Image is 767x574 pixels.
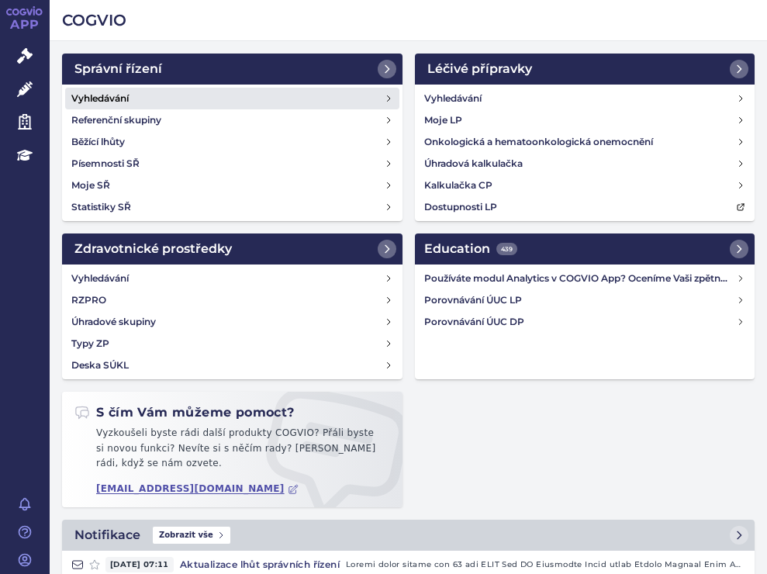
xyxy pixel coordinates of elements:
a: Moje LP [418,109,752,131]
a: Statistiky SŘ [65,196,399,218]
h4: RZPRO [71,292,106,308]
h2: COGVIO [62,9,755,31]
p: Loremi dolor sitame con 63 adi ELIT Sed DO Eiusmodte Incid utlab Etdolo Magnaal Enim ADMIN246576/... [346,557,745,572]
span: Zobrazit vše [153,527,230,544]
h4: Úhradová kalkulačka [424,156,523,171]
a: Referenční skupiny [65,109,399,131]
h4: Porovnávání ÚUC LP [424,292,737,308]
h2: S čím Vám můžeme pomoct? [74,404,295,421]
a: Dostupnosti LP [418,196,752,218]
a: Úhradové skupiny [65,311,399,333]
h4: Dostupnosti LP [424,199,497,215]
h4: Onkologická a hematoonkologická onemocnění [424,134,653,150]
h2: Notifikace [74,526,140,545]
h4: Typy ZP [71,336,109,351]
a: Moje SŘ [65,175,399,196]
a: Porovnávání ÚUC DP [418,311,752,333]
h4: Deska SÚKL [71,358,129,373]
a: Deska SÚKL [65,354,399,376]
h4: Vyhledávání [424,91,482,106]
a: Léčivé přípravky [415,54,755,85]
a: Zdravotnické prostředky [62,233,403,265]
a: Kalkulačka CP [418,175,752,196]
h4: Vyhledávání [71,91,129,106]
a: [EMAIL_ADDRESS][DOMAIN_NAME] [96,483,299,495]
a: Typy ZP [65,333,399,354]
h4: Aktualizace lhůt správních řízení [174,557,346,572]
a: Písemnosti SŘ [65,153,399,175]
h2: Education [424,240,517,258]
span: [DATE] 07:11 [105,557,174,572]
h4: Běžící lhůty [71,134,125,150]
span: 439 [496,243,517,255]
h4: Porovnávání ÚUC DP [424,314,737,330]
a: Používáte modul Analytics v COGVIO App? Oceníme Vaši zpětnou vazbu! [418,268,752,289]
h4: Písemnosti SŘ [71,156,140,171]
a: Úhradová kalkulačka [418,153,752,175]
a: Vyhledávání [65,268,399,289]
a: Education439 [415,233,755,265]
h2: Léčivé přípravky [427,60,532,78]
h4: Moje LP [424,112,462,128]
a: Vyhledávání [418,88,752,109]
h4: Statistiky SŘ [71,199,131,215]
h2: Správní řízení [74,60,162,78]
h2: Zdravotnické prostředky [74,240,232,258]
a: Běžící lhůty [65,131,399,153]
p: Vyzkoušeli byste rádi další produkty COGVIO? Přáli byste si novou funkci? Nevíte si s něčím rady?... [74,426,390,478]
a: Porovnávání ÚUC LP [418,289,752,311]
a: Vyhledávání [65,88,399,109]
a: RZPRO [65,289,399,311]
a: Onkologická a hematoonkologická onemocnění [418,131,752,153]
h4: Používáte modul Analytics v COGVIO App? Oceníme Vaši zpětnou vazbu! [424,271,737,286]
a: Správní řízení [62,54,403,85]
a: NotifikaceZobrazit vše [62,520,755,551]
h4: Úhradové skupiny [71,314,156,330]
h4: Kalkulačka CP [424,178,492,193]
h4: Vyhledávání [71,271,129,286]
h4: Referenční skupiny [71,112,161,128]
h4: Moje SŘ [71,178,110,193]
